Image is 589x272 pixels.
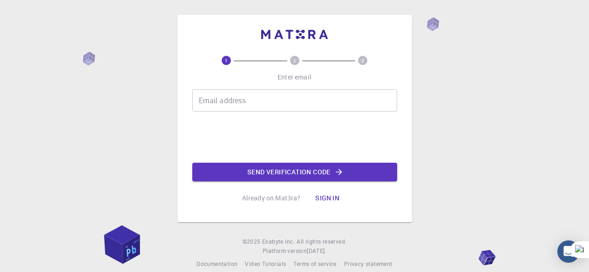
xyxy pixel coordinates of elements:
a: Privacy statement [344,259,393,269]
p: Enter email [278,73,311,82]
span: © 2025 [243,237,262,246]
text: 2 [293,57,296,64]
a: Terms of service [293,259,336,269]
span: Video Tutorials [245,260,286,267]
text: 3 [361,57,364,64]
button: Sign in [308,189,347,207]
a: Exabyte Inc. [262,237,295,246]
span: Terms of service [293,260,336,267]
a: [DATE]. [307,246,326,256]
button: Send verification code [192,163,397,181]
a: Documentation [196,259,237,269]
a: Video Tutorials [245,259,286,269]
span: Exabyte Inc. [262,238,295,245]
span: [DATE] . [307,247,326,254]
p: Already on Mat3ra? [242,193,301,203]
span: Documentation [196,260,237,267]
div: Open Intercom Messenger [557,240,580,263]
span: Privacy statement [344,260,393,267]
iframe: reCAPTCHA [224,119,366,155]
span: All rights reserved. [297,237,346,246]
text: 1 [225,57,228,64]
span: Platform version [263,246,307,256]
